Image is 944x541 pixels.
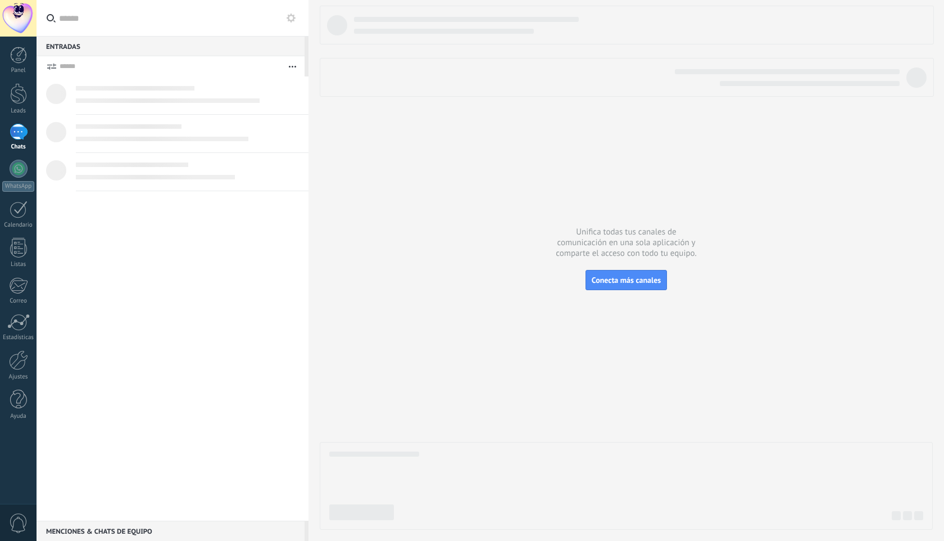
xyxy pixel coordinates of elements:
[2,181,34,192] div: WhatsApp
[2,67,35,74] div: Panel
[2,373,35,381] div: Ajustes
[586,270,667,290] button: Conecta más canales
[37,521,305,541] div: Menciones & Chats de equipo
[2,413,35,420] div: Ayuda
[592,275,661,285] span: Conecta más canales
[2,107,35,115] div: Leads
[2,143,35,151] div: Chats
[2,334,35,341] div: Estadísticas
[37,36,305,56] div: Entradas
[2,222,35,229] div: Calendario
[2,261,35,268] div: Listas
[2,297,35,305] div: Correo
